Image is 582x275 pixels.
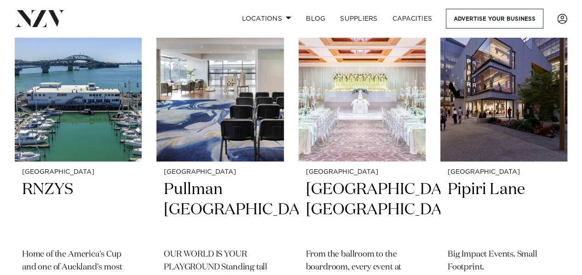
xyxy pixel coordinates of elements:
a: BLOG [299,9,333,29]
h2: [GEOGRAPHIC_DATA], [GEOGRAPHIC_DATA] [306,179,418,241]
a: Locations [234,9,299,29]
small: [GEOGRAPHIC_DATA] [164,169,276,176]
p: Big Impact Events. Small Footprint. [448,248,560,274]
h2: Pipiri Lane [448,179,560,241]
a: SUPPLIERS [333,9,385,29]
small: [GEOGRAPHIC_DATA] [448,169,560,176]
small: [GEOGRAPHIC_DATA] [306,169,418,176]
small: [GEOGRAPHIC_DATA] [22,169,134,176]
h2: Pullman [GEOGRAPHIC_DATA] [164,179,276,241]
h2: RNZYS [22,179,134,241]
a: Advertise your business [446,9,543,29]
a: Capacities [385,9,440,29]
img: nzv-logo.png [15,10,65,27]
